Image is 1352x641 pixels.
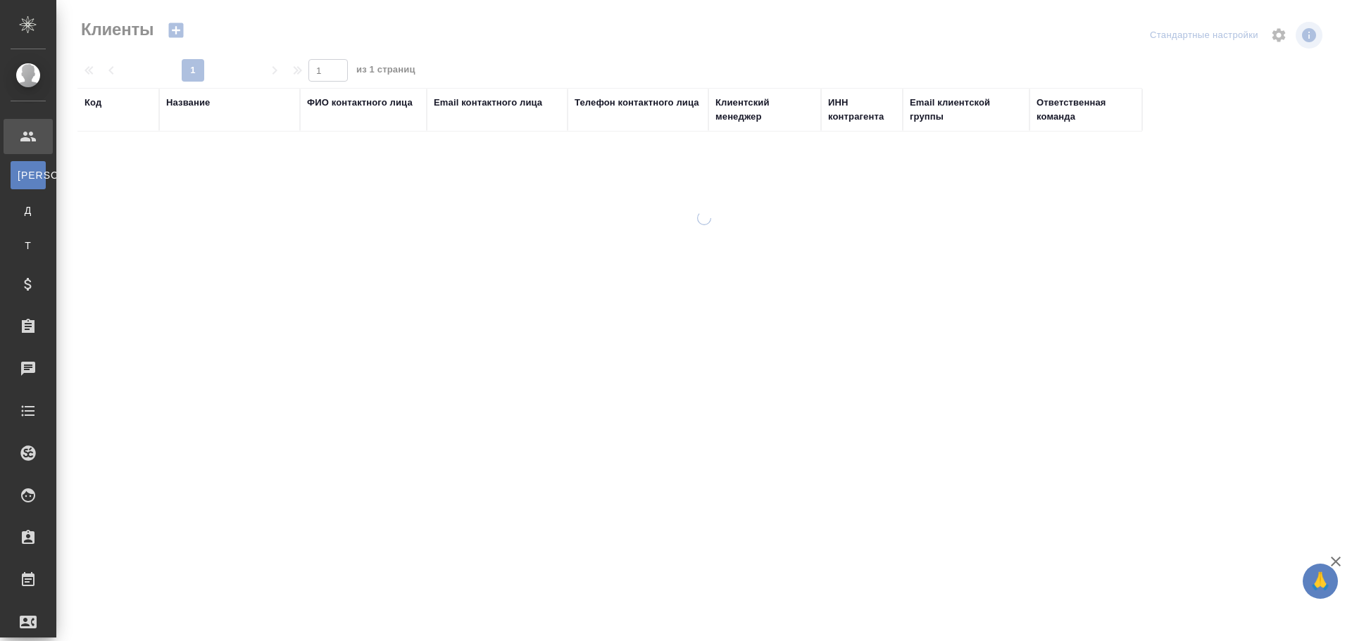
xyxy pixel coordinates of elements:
[434,96,542,110] div: Email контактного лица
[910,96,1022,124] div: Email клиентской группы
[11,231,46,260] a: Т
[11,161,46,189] a: [PERSON_NAME]
[1308,566,1332,596] span: 🙏
[84,96,101,110] div: Код
[18,203,39,217] span: Д
[18,239,39,253] span: Т
[715,96,814,124] div: Клиентский менеджер
[166,96,210,110] div: Название
[11,196,46,224] a: Д
[307,96,413,110] div: ФИО контактного лица
[575,96,699,110] div: Телефон контактного лица
[1303,564,1338,599] button: 🙏
[1037,96,1135,124] div: Ответственная команда
[828,96,896,124] div: ИНН контрагента
[18,168,39,182] span: [PERSON_NAME]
